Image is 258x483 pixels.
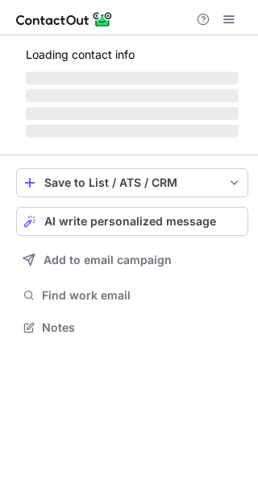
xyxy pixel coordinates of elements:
button: AI write personalized message [16,207,248,236]
span: Notes [42,320,242,335]
button: Find work email [16,284,248,307]
p: Loading contact info [26,48,239,61]
button: Add to email campaign [16,246,248,275]
button: save-profile-one-click [16,168,248,197]
span: Find work email [42,288,242,303]
span: ‌ [26,107,239,120]
img: ContactOut v5.3.10 [16,10,113,29]
button: Notes [16,316,248,339]
span: ‌ [26,125,239,138]
span: ‌ [26,72,239,85]
span: AI write personalized message [44,215,216,228]
span: ‌ [26,89,239,102]
span: Add to email campaign [44,254,172,266]
div: Save to List / ATS / CRM [44,176,220,189]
